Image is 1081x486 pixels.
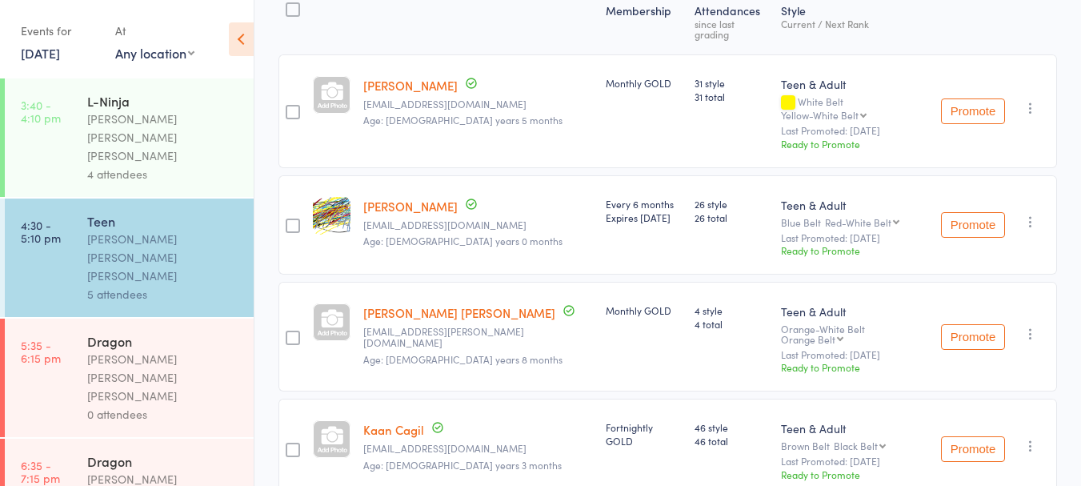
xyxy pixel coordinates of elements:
span: 4 total [695,317,768,331]
div: At [115,18,194,44]
a: [PERSON_NAME] [363,198,458,215]
a: 5:35 -6:15 pmDragon[PERSON_NAME] [PERSON_NAME] [PERSON_NAME]0 attendees [5,319,254,437]
button: Promote [941,324,1005,350]
small: Last Promoted: [DATE] [781,456,928,467]
div: Teen & Adult [781,197,928,213]
span: Age: [DEMOGRAPHIC_DATA] years 0 months [363,234,563,247]
div: Expires [DATE] [606,211,682,224]
a: [DATE] [21,44,60,62]
span: Age: [DEMOGRAPHIC_DATA] years 5 months [363,113,563,127]
div: Yellow-White Belt [781,110,859,120]
span: 31 style [695,76,768,90]
div: Monthly GOLD [606,303,682,317]
button: Promote [941,436,1005,462]
div: Teen [87,212,240,230]
div: Orange Belt [781,334,835,344]
time: 3:40 - 4:10 pm [21,98,61,124]
div: Dragon [87,452,240,470]
div: Every 6 months [606,197,682,224]
a: Kaan Cagil [363,421,424,438]
time: 6:35 - 7:15 pm [21,459,60,484]
small: Last Promoted: [DATE] [781,125,928,136]
div: 5 attendees [87,285,240,303]
small: ah_mm2001@hotmail.com [363,98,593,110]
img: image1725869231.png [313,197,350,235]
small: kulpita.dhriti@gmail.com [363,326,593,349]
small: Last Promoted: [DATE] [781,349,928,360]
div: [PERSON_NAME] [PERSON_NAME] [PERSON_NAME] [87,230,240,285]
div: Black Belt [834,440,878,451]
div: Fortnightly GOLD [606,420,682,448]
div: Teen & Adult [781,76,928,92]
small: talentff@hotmail.com [363,219,593,231]
span: 4 style [695,303,768,317]
div: Ready to Promote [781,468,928,481]
div: Any location [115,44,194,62]
span: 46 total [695,434,768,448]
div: Red-White Belt [825,217,891,227]
div: L-Ninja [87,92,240,110]
div: Dragon [87,332,240,350]
span: Age: [DEMOGRAPHIC_DATA] years 8 months [363,352,563,366]
time: 5:35 - 6:15 pm [21,339,61,364]
div: Events for [21,18,99,44]
div: Monthly GOLD [606,76,682,90]
span: 46 style [695,420,768,434]
a: 3:40 -4:10 pmL-Ninja[PERSON_NAME] [PERSON_NAME] [PERSON_NAME]4 attendees [5,78,254,197]
div: Current / Next Rank [781,18,928,29]
div: Ready to Promote [781,137,928,151]
div: 4 attendees [87,165,240,183]
div: Orange-White Belt [781,323,928,344]
a: [PERSON_NAME] [363,77,458,94]
button: Promote [941,98,1005,124]
span: Age: [DEMOGRAPHIC_DATA] years 3 months [363,458,562,472]
div: since last grading [695,18,768,39]
div: Ready to Promote [781,360,928,374]
button: Promote [941,212,1005,238]
div: [PERSON_NAME] [PERSON_NAME] [PERSON_NAME] [87,350,240,405]
div: Ready to Promote [781,243,928,257]
div: 0 attendees [87,405,240,424]
div: White Belt [781,96,928,120]
div: Teen & Adult [781,420,928,436]
small: Last Promoted: [DATE] [781,232,928,243]
span: 31 total [695,90,768,103]
div: [PERSON_NAME] [PERSON_NAME] [PERSON_NAME] [87,110,240,165]
div: Blue Belt [781,217,928,227]
div: Brown Belt [781,440,928,451]
small: mcagil06@hotmail.com [363,443,593,454]
div: Teen & Adult [781,303,928,319]
a: 4:30 -5:10 pmTeen[PERSON_NAME] [PERSON_NAME] [PERSON_NAME]5 attendees [5,199,254,317]
span: 26 style [695,197,768,211]
span: 26 total [695,211,768,224]
a: [PERSON_NAME] [PERSON_NAME] [363,304,555,321]
time: 4:30 - 5:10 pm [21,219,61,244]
